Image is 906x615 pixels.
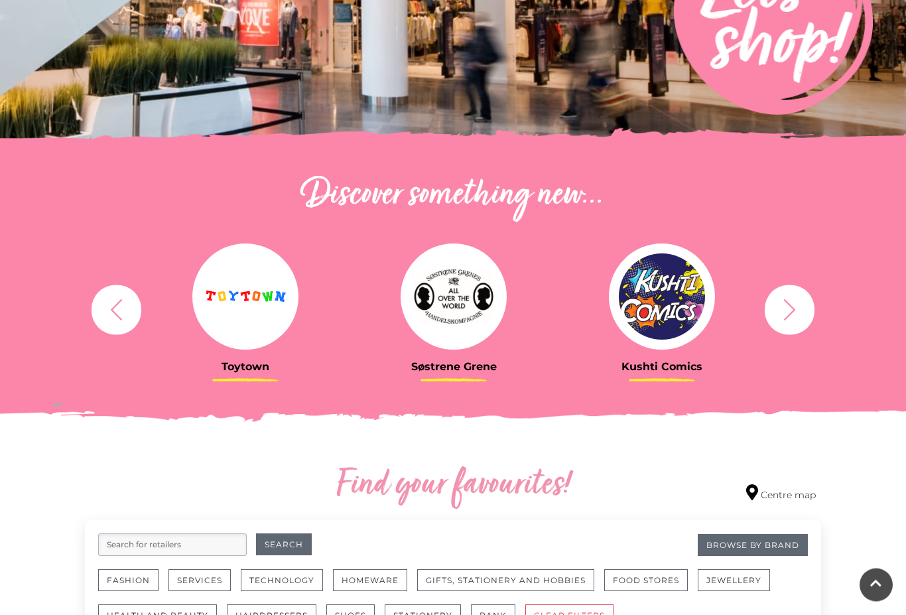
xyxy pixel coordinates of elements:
h2: Find your favourites! [211,465,695,508]
h2: Discover something new... [85,175,821,218]
a: Centre map [746,485,816,503]
button: Jewellery [698,570,770,592]
a: Kushti Comics [568,244,756,374]
button: Technology [241,570,323,592]
a: Homeware [333,570,417,605]
button: Food Stores [604,570,688,592]
a: Browse By Brand [698,535,808,557]
a: Toytown [151,244,340,374]
a: Søstrene Grene [359,244,548,374]
button: Services [168,570,231,592]
button: Homeware [333,570,407,592]
a: Gifts, Stationery and Hobbies [417,570,604,605]
h3: Kushti Comics [568,361,756,374]
button: Gifts, Stationery and Hobbies [417,570,594,592]
a: Jewellery [698,570,780,605]
input: Search for retailers [98,534,247,557]
a: Food Stores [604,570,698,605]
a: Fashion [98,570,168,605]
a: Services [168,570,241,605]
h3: Toytown [151,361,340,374]
a: Technology [241,570,333,605]
button: Fashion [98,570,159,592]
h3: Søstrene Grene [359,361,548,374]
button: Search [256,534,312,556]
